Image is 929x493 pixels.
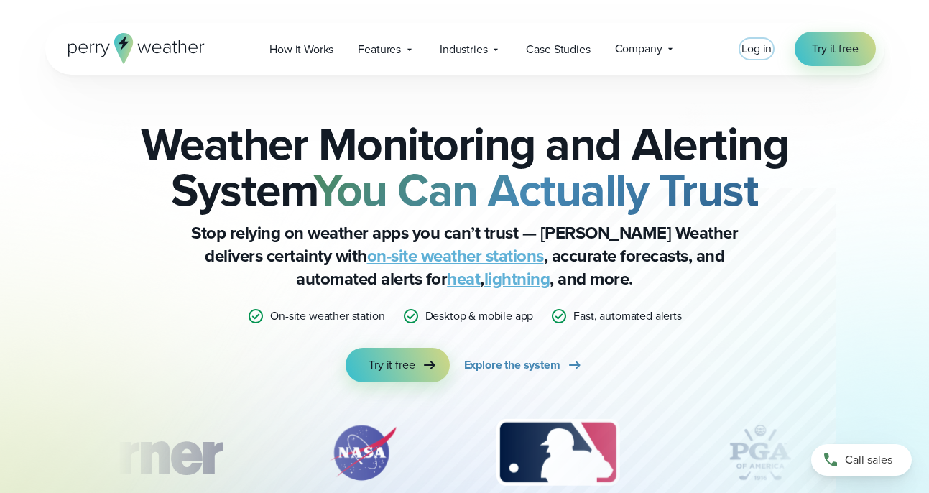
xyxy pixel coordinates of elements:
[177,221,752,290] p: Stop relying on weather apps you can’t trust — [PERSON_NAME] Weather delivers certainty with , ac...
[484,266,550,292] a: lightning
[39,417,243,489] div: 1 of 12
[741,40,772,57] a: Log in
[464,348,583,382] a: Explore the system
[313,156,758,224] strong: You Can Actually Trust
[703,417,818,489] div: 4 of 12
[812,40,858,57] span: Try it free
[482,417,634,489] div: 3 of 12
[117,121,813,213] h2: Weather Monitoring and Alerting System
[369,356,415,374] span: Try it free
[270,308,384,325] p: On-site weather station
[845,451,892,469] span: Call sales
[346,348,449,382] a: Try it free
[482,417,634,489] img: MLB.svg
[514,34,602,64] a: Case Studies
[811,444,912,476] a: Call sales
[440,41,487,58] span: Industries
[358,41,401,58] span: Features
[447,266,480,292] a: heat
[39,417,243,489] img: Turner-Construction_1.svg
[573,308,682,325] p: Fast, automated alerts
[526,41,590,58] span: Case Studies
[795,32,875,66] a: Try it free
[269,41,333,58] span: How it Works
[464,356,560,374] span: Explore the system
[615,40,662,57] span: Company
[425,308,534,325] p: Desktop & mobile app
[313,417,413,489] div: 2 of 12
[257,34,346,64] a: How it Works
[703,417,818,489] img: PGA.svg
[313,417,413,489] img: NASA.svg
[367,243,544,269] a: on-site weather stations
